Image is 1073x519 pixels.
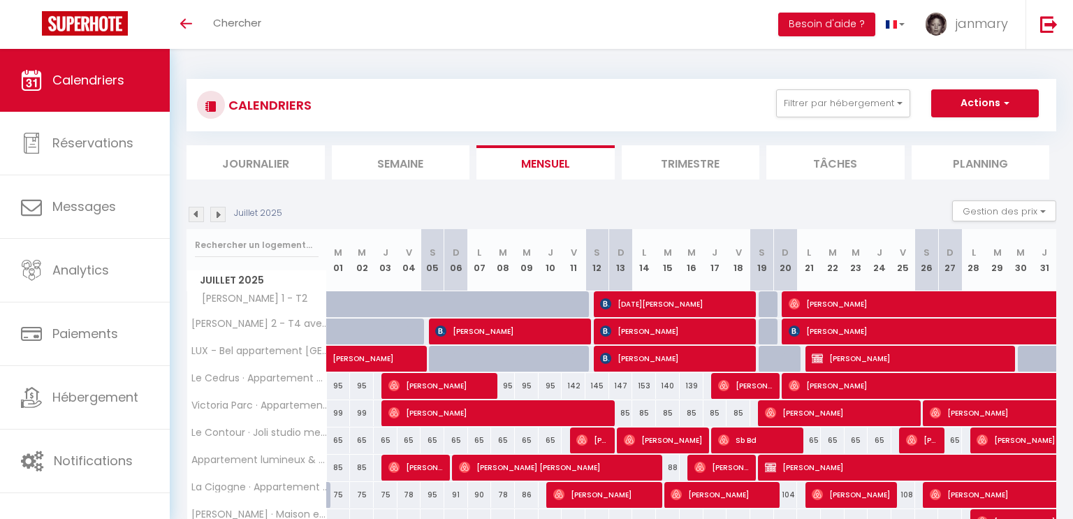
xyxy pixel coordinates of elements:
div: 95 [327,373,351,399]
abbr: M [993,246,1002,259]
li: Trimestre [622,145,760,180]
th: 30 [1009,229,1032,291]
abbr: M [334,246,342,259]
span: [PERSON_NAME] [576,427,608,453]
th: 10 [539,229,562,291]
div: 86 [515,482,539,508]
abbr: M [829,246,837,259]
div: 75 [327,482,351,508]
button: Besoin d'aide ? [778,13,875,36]
input: Rechercher un logement... [195,233,319,258]
img: logout [1040,15,1058,33]
div: 65 [374,427,397,453]
span: [PERSON_NAME] [388,400,610,426]
th: 03 [374,229,397,291]
th: 21 [797,229,821,291]
abbr: S [430,246,436,259]
span: [PERSON_NAME] [694,454,750,481]
span: [PERSON_NAME] [718,372,773,399]
abbr: D [618,246,625,259]
th: 25 [891,229,915,291]
abbr: M [358,246,366,259]
div: 65 [327,427,351,453]
th: 12 [585,229,609,291]
div: 78 [397,482,421,508]
th: 17 [703,229,727,291]
div: 65 [515,427,539,453]
th: 05 [421,229,444,291]
div: 65 [845,427,868,453]
div: 65 [491,427,515,453]
span: Messages [52,198,116,215]
div: 142 [562,373,585,399]
th: 15 [656,229,680,291]
th: 18 [727,229,750,291]
abbr: M [687,246,696,259]
div: 95 [491,373,515,399]
th: 24 [868,229,891,291]
div: 104 [774,482,798,508]
div: 147 [609,373,633,399]
div: 90 [468,482,492,508]
abbr: L [642,246,646,259]
abbr: D [453,246,460,259]
div: 65 [539,427,562,453]
div: 145 [585,373,609,399]
span: [PERSON_NAME] [812,345,1009,372]
span: LUX - Bel appartement [GEOGRAPHIC_DATA] [189,346,329,356]
span: [PERSON_NAME] [812,481,891,508]
div: 65 [821,427,845,453]
abbr: J [1042,246,1047,259]
abbr: V [571,246,577,259]
span: [PERSON_NAME] 1 - T2 [189,291,311,307]
th: 26 [915,229,939,291]
span: [PERSON_NAME] [388,454,444,481]
div: 65 [797,427,821,453]
div: 85 [680,400,703,426]
th: 29 [986,229,1009,291]
th: 14 [632,229,656,291]
div: 153 [632,373,656,399]
th: 31 [1032,229,1056,291]
div: 88 [656,455,680,481]
li: Tâches [766,145,905,180]
span: [PERSON_NAME] [765,400,915,426]
li: Planning [912,145,1050,180]
abbr: L [477,246,481,259]
span: La Cigogne · Appartement 2-4 personnes proche des plages [189,482,329,492]
span: Sb Bd [718,427,797,453]
div: 95 [350,373,374,399]
div: 95 [515,373,539,399]
span: [PERSON_NAME] [906,427,937,453]
th: 11 [562,229,585,291]
div: 65 [421,427,444,453]
span: Juillet 2025 [187,270,326,291]
span: Réservations [52,134,133,152]
abbr: L [972,246,976,259]
span: [PERSON_NAME] [435,318,585,344]
abbr: J [712,246,717,259]
div: 91 [444,482,468,508]
div: 95 [539,373,562,399]
div: 65 [868,427,891,453]
span: [PERSON_NAME] 2 - T4 avec piscine [189,319,329,329]
span: [DATE][PERSON_NAME] [600,291,750,317]
abbr: J [383,246,388,259]
div: 99 [327,400,351,426]
span: Analytics [52,261,109,279]
th: 01 [327,229,351,291]
div: 78 [491,482,515,508]
img: ... [926,13,947,36]
span: [PERSON_NAME] [600,318,750,344]
span: Notifications [54,452,133,469]
li: Mensuel [476,145,615,180]
th: 28 [962,229,986,291]
abbr: D [947,246,954,259]
button: Gestion des prix [952,200,1056,221]
span: Hébergement [52,388,138,406]
abbr: M [664,246,672,259]
h3: CALENDRIERS [225,89,312,121]
abbr: J [548,246,553,259]
span: [PERSON_NAME] [333,338,461,365]
div: 65 [444,427,468,453]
